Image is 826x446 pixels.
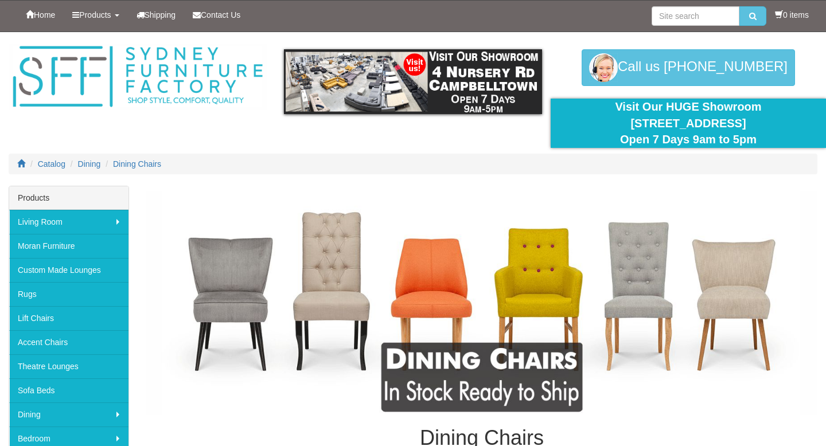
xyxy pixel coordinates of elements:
a: Products [64,1,127,29]
a: Sofa Beds [9,378,128,402]
a: Theatre Lounges [9,354,128,378]
a: Contact Us [184,1,249,29]
a: Dining Chairs [113,159,161,169]
a: Rugs [9,282,128,306]
img: Sydney Furniture Factory [9,44,267,110]
a: Moran Furniture [9,234,128,258]
img: Dining Chairs [146,191,817,415]
a: Catalog [38,159,65,169]
span: Shipping [145,10,176,19]
a: Custom Made Lounges [9,258,128,282]
div: Products [9,186,128,210]
a: Dining [9,402,128,427]
img: showroom.gif [284,49,542,114]
span: Products [79,10,111,19]
li: 0 items [775,9,809,21]
a: Dining [78,159,101,169]
a: Home [17,1,64,29]
div: Visit Our HUGE Showroom [STREET_ADDRESS] Open 7 Days 9am to 5pm [559,99,817,148]
a: Living Room [9,210,128,234]
input: Site search [652,6,739,26]
a: Accent Chairs [9,330,128,354]
a: Lift Chairs [9,306,128,330]
span: Contact Us [201,10,240,19]
a: Shipping [128,1,185,29]
span: Home [34,10,55,19]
